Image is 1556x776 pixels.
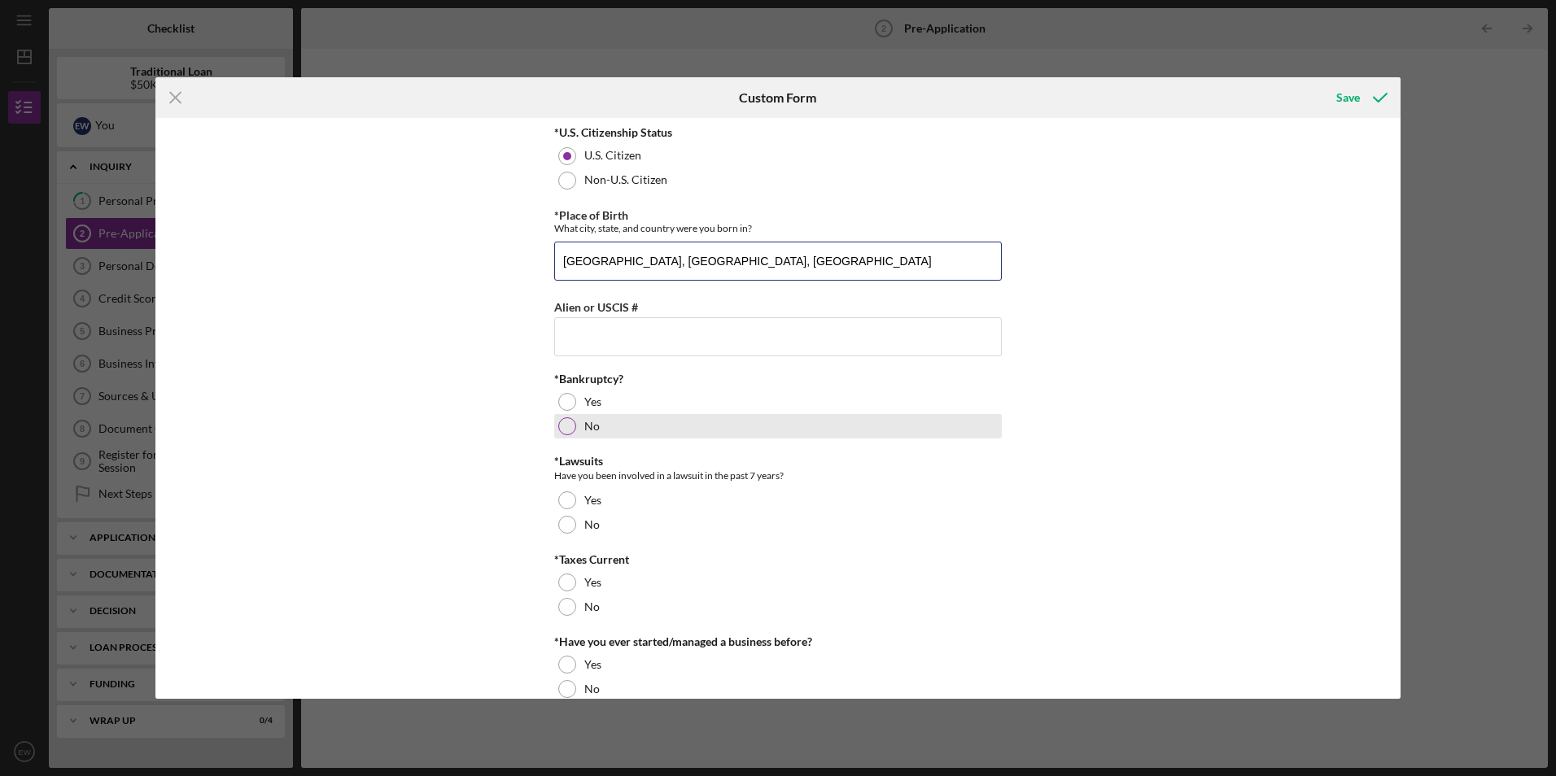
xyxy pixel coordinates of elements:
[554,635,1002,648] div: *Have you ever started/managed a business before?
[584,395,601,408] label: Yes
[584,494,601,507] label: Yes
[584,658,601,671] label: Yes
[584,576,601,589] label: Yes
[584,420,600,433] label: No
[584,149,641,162] label: U.S. Citizen
[1320,81,1401,114] button: Save
[554,468,1002,484] div: Have you been involved in a lawsuit in the past 7 years?
[554,222,1002,234] div: What city, state, and country were you born in?
[584,682,600,695] label: No
[1336,81,1360,114] div: Save
[554,455,1002,468] div: *Lawsuits
[554,553,1002,566] div: *Taxes Current
[584,600,600,613] label: No
[554,300,638,314] label: Alien or USCIS #
[584,518,600,531] label: No
[739,90,816,105] h6: Custom Form
[554,208,628,222] label: *Place of Birth
[584,173,667,186] label: Non-U.S. Citizen
[554,373,1002,386] div: *Bankruptcy?
[554,126,1002,139] div: *U.S. Citizenship Status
